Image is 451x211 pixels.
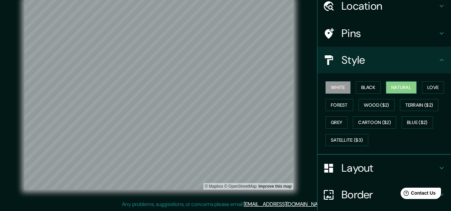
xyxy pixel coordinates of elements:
button: Wood ($2) [359,99,395,111]
button: Natural [386,81,417,94]
a: Mapbox [205,184,223,189]
div: Border [317,181,451,208]
button: Terrain ($2) [400,99,439,111]
button: White [325,81,351,94]
iframe: Help widget launcher [392,185,444,204]
h4: Pins [342,27,438,40]
button: Love [422,81,444,94]
h4: Layout [342,161,438,175]
h4: Border [342,188,438,201]
div: Layout [317,155,451,181]
div: Pins [317,20,451,47]
a: OpenStreetMap [224,184,257,189]
p: Any problems, suggestions, or concerns please email . [122,200,327,208]
button: Blue ($2) [402,116,433,129]
div: Style [317,47,451,73]
button: Cartoon ($2) [353,116,396,129]
button: Forest [325,99,353,111]
a: [EMAIL_ADDRESS][DOMAIN_NAME] [244,201,326,208]
button: Black [356,81,381,94]
button: Grey [325,116,348,129]
a: Map feedback [258,184,291,189]
h4: Style [342,53,438,67]
button: Satellite ($3) [325,134,368,146]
